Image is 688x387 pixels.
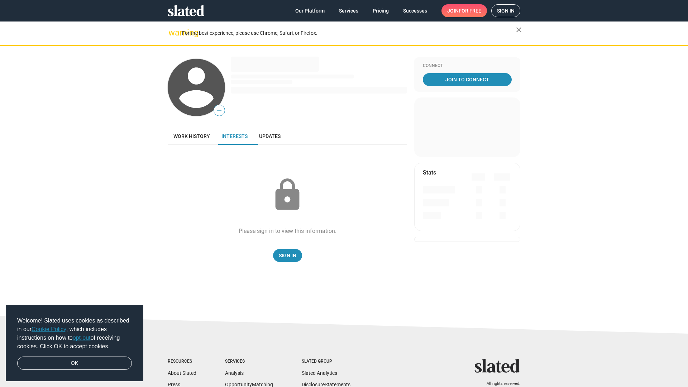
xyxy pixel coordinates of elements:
a: Cookie Policy [32,326,66,332]
span: Sign In [279,249,296,262]
span: Join [447,4,481,17]
span: Interests [221,133,248,139]
span: — [214,106,225,115]
div: cookieconsent [6,305,143,382]
a: Sign In [273,249,302,262]
span: Welcome! Slated uses cookies as described in our , which includes instructions on how to of recei... [17,316,132,351]
a: Services [333,4,364,17]
span: for free [459,4,481,17]
a: Analysis [225,370,244,376]
div: Resources [168,359,196,364]
span: Successes [403,4,427,17]
span: Join To Connect [424,73,510,86]
span: Pricing [373,4,389,17]
span: Work history [173,133,210,139]
a: Join To Connect [423,73,512,86]
mat-icon: warning [168,28,177,37]
span: Sign in [497,5,515,17]
a: dismiss cookie message [17,357,132,370]
a: Sign in [491,4,520,17]
a: Updates [253,128,286,145]
a: Slated Analytics [302,370,337,376]
mat-icon: close [515,25,523,34]
span: Services [339,4,358,17]
a: Successes [397,4,433,17]
div: For the best experience, please use Chrome, Safari, or Firefox. [182,28,516,38]
a: Work history [168,128,216,145]
mat-icon: lock [269,177,305,213]
span: Our Platform [295,4,325,17]
a: Interests [216,128,253,145]
a: Joinfor free [441,4,487,17]
div: Services [225,359,273,364]
a: About Slated [168,370,196,376]
a: opt-out [73,335,91,341]
div: Connect [423,63,512,69]
mat-card-title: Stats [423,169,436,176]
a: Our Platform [290,4,330,17]
span: Updates [259,133,281,139]
a: Pricing [367,4,395,17]
div: Please sign in to view this information. [239,227,336,235]
div: Slated Group [302,359,350,364]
